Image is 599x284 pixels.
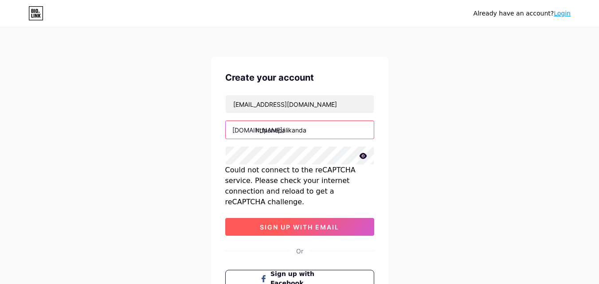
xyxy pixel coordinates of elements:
[225,218,374,236] button: sign up with email
[260,223,339,231] span: sign up with email
[554,10,571,17] a: Login
[225,165,374,207] div: Could not connect to the reCAPTCHA service. Please check your internet connection and reload to g...
[225,71,374,84] div: Create your account
[226,121,374,139] input: username
[296,246,303,256] div: Or
[474,9,571,18] div: Already have an account?
[226,95,374,113] input: Email
[232,125,285,135] div: [DOMAIN_NAME]/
